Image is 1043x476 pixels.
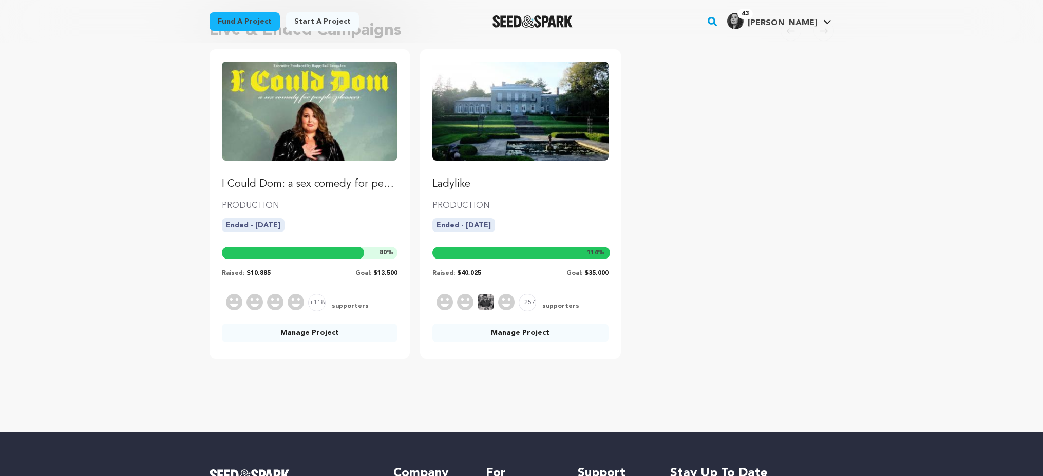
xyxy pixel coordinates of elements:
span: supporters [330,302,369,311]
a: Manage Project [222,324,398,342]
a: Madison H.'s Profile [725,11,833,29]
span: Goal: [355,270,371,276]
p: I Could Dom: a sex comedy for people-pleasers [222,177,398,191]
img: Supporter Image [478,294,494,310]
span: $10,885 [246,270,271,276]
span: $35,000 [584,270,609,276]
span: 43 [737,9,753,19]
a: Start a project [286,12,359,31]
a: Fund Ladylike [432,62,609,191]
a: Manage Project [432,324,609,342]
img: Seed&Spark Logo Dark Mode [492,15,573,28]
span: +257 [519,294,536,311]
p: PRODUCTION [432,200,609,212]
span: $13,500 [373,270,397,276]
a: Seed&Spark Homepage [492,15,573,28]
img: Supporter Image [457,294,473,310]
span: [PERSON_NAME] [748,19,817,27]
p: Ended - [DATE] [432,218,495,232]
span: supporters [540,302,579,311]
img: Supporter Image [226,294,242,310]
img: Supporter Image [246,294,263,310]
span: $40,025 [457,270,481,276]
p: Ended - [DATE] [222,218,285,232]
p: Ladylike [432,177,609,191]
span: % [380,249,393,257]
span: Raised: [222,270,244,276]
a: Fund I Could Dom: a sex comedy for people-pleasers [222,62,398,191]
span: 80 [380,250,387,256]
img: Supporter Image [288,294,304,310]
a: Fund a project [210,12,280,31]
div: Madison H.'s Profile [727,13,817,29]
span: Goal: [566,270,582,276]
span: 114 [587,250,598,256]
img: Supporter Image [267,294,283,310]
span: Madison H.'s Profile [725,11,833,32]
img: 6821A528-3E80-48EB-B916-EFEF527FFA35.jpeg [727,13,744,29]
img: Supporter Image [498,294,515,310]
span: % [587,249,604,257]
p: PRODUCTION [222,200,398,212]
span: +118 [308,294,326,311]
span: Raised: [432,270,455,276]
img: Supporter Image [437,294,453,310]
